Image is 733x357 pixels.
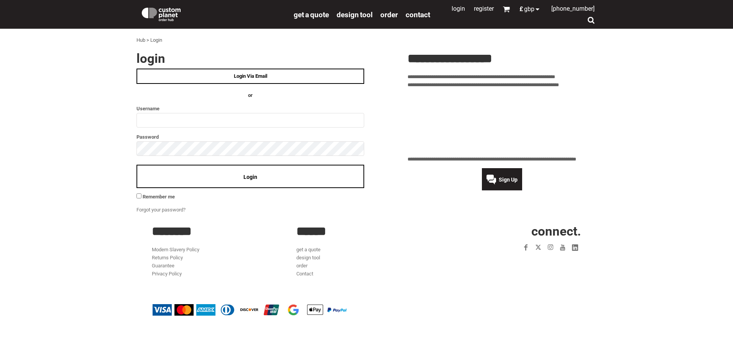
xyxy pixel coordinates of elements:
[136,37,145,43] a: Hub
[408,93,597,151] iframe: Customer reviews powered by Trustpilot
[152,263,174,269] a: Guarantee
[243,174,257,180] span: Login
[140,6,182,21] img: Custom Planet
[218,304,237,316] img: Diners Club
[327,308,347,312] img: PayPal
[136,69,364,84] a: Login Via Email
[441,225,581,237] h2: CONNECT.
[296,247,320,252] a: get a quote
[136,2,290,25] a: Custom Planet
[152,247,199,252] a: Modern Slavery Policy
[146,36,149,44] div: >
[551,5,595,12] span: [PHONE_NUMBER]
[153,304,172,316] img: Visa
[296,271,313,277] a: Contact
[196,304,215,316] img: American Express
[337,10,373,19] a: design tool
[136,52,364,65] h2: Login
[136,92,364,100] h4: OR
[406,10,430,19] a: Contact
[475,258,581,267] iframe: Customer reviews powered by Trustpilot
[152,255,183,260] a: Returns Policy
[524,6,534,12] span: GBP
[380,10,398,19] a: order
[262,304,281,316] img: China UnionPay
[519,6,524,12] span: £
[284,304,303,316] img: Google Pay
[294,10,329,19] a: get a quote
[136,207,186,213] a: Forgot your password?
[296,255,320,260] a: design tool
[499,177,518,183] span: Sign Up
[136,133,364,141] label: Password
[452,5,465,12] a: Login
[150,36,162,44] div: Login
[136,193,141,198] input: Remember me
[174,304,194,316] img: Mastercard
[234,73,267,79] span: Login Via Email
[296,263,307,269] a: order
[306,304,325,316] img: Apple Pay
[474,5,494,12] a: Register
[240,304,259,316] img: Discover
[152,271,182,277] a: Privacy Policy
[143,194,175,200] span: Remember me
[136,104,364,113] label: Username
